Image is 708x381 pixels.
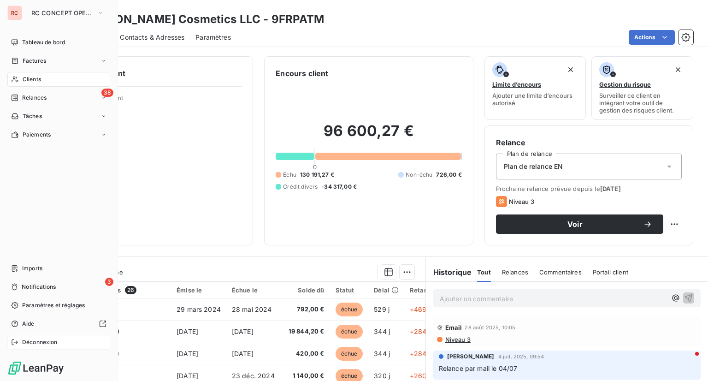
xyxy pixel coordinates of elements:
span: 344 j [374,350,390,357]
span: Tâches [23,112,42,120]
span: 26 [125,286,136,294]
span: [DATE] [177,372,198,380]
h6: Encours client [276,68,328,79]
div: Émise le [177,286,221,294]
h6: Informations client [56,68,242,79]
span: [PERSON_NAME] [447,352,495,361]
iframe: Intercom live chat [677,350,699,372]
span: Niveau 3 [509,198,534,205]
span: Contacts & Adresses [120,33,184,42]
span: 344 j [374,327,390,335]
span: -34 317,00 € [321,183,357,191]
h6: Historique [426,267,472,278]
img: Logo LeanPay [7,361,65,375]
span: [DATE] [232,327,254,335]
span: Paramètres [195,33,231,42]
span: 529 j [374,305,389,313]
h6: Relance [496,137,682,148]
span: Aide [22,320,35,328]
span: 0 [313,163,317,171]
h2: 96 600,27 € [276,122,461,149]
span: Clients [23,75,41,83]
span: [DATE] [232,350,254,357]
span: +284 j [410,327,430,335]
span: Commentaires [539,268,582,276]
span: Ajouter une limite d’encours autorisé [492,92,578,107]
span: Relances [502,268,528,276]
span: Propriétés Client [74,94,242,107]
span: Déconnexion [22,338,58,346]
span: +284 j [410,350,430,357]
a: Aide [7,316,110,331]
span: 28 mai 2024 [232,305,272,313]
span: [DATE] [177,350,198,357]
span: Prochaine relance prévue depuis le [496,185,682,192]
span: échue [336,347,363,361]
span: [DATE] [177,327,198,335]
div: Statut [336,286,363,294]
h3: [PERSON_NAME] Cosmetics LLC - 9FRPATM [81,11,324,28]
span: 726,00 € [436,171,461,179]
button: Limite d’encoursAjouter une limite d’encours autorisé [484,56,586,120]
span: Relance par mail le 04/07 [439,364,518,372]
span: Surveiller ce client en intégrant votre outil de gestion des risques client. [599,92,685,114]
span: 130 191,27 € [300,171,334,179]
span: Niveau 3 [444,336,471,343]
div: RC [7,6,22,20]
span: +260 j [410,372,430,380]
span: 4 juil. 2025, 09:54 [498,354,544,359]
span: 420,00 € [286,349,324,358]
span: Relances [22,94,47,102]
span: Imports [22,264,42,273]
span: Crédit divers [283,183,318,191]
span: Factures [23,57,46,65]
span: 29 mars 2024 [177,305,221,313]
span: 792,00 € [286,305,324,314]
span: 320 j [374,372,390,380]
span: Portail client [593,268,628,276]
span: Gestion du risque [599,81,651,88]
span: 19 844,20 € [286,327,324,336]
span: 28 août 2025, 10:05 [465,325,515,330]
span: Tout [477,268,491,276]
div: Solde dû [286,286,324,294]
span: Tableau de bord [22,38,65,47]
span: Plan de relance EN [504,162,563,171]
span: 23 déc. 2024 [232,372,275,380]
span: Paramètres et réglages [22,301,85,310]
span: Email [445,324,462,331]
span: Voir [507,220,643,228]
span: Limite d’encours [492,81,541,88]
span: 38 [101,89,113,97]
span: 1 140,00 € [286,371,324,381]
span: Paiements [23,131,51,139]
span: Échu [283,171,296,179]
span: Notifications [22,283,56,291]
button: Gestion du risqueSurveiller ce client en intégrant votre outil de gestion des risques client. [591,56,693,120]
span: 3 [105,278,113,286]
div: Délai [374,286,399,294]
span: échue [336,325,363,339]
div: Retard [410,286,439,294]
span: Non-échu [406,171,432,179]
span: RC CONCEPT OPERATIONNEL [31,9,93,17]
span: +469 j [410,305,430,313]
span: [DATE] [600,185,621,192]
div: Échue le [232,286,275,294]
button: Actions [629,30,675,45]
span: échue [336,303,363,316]
button: Voir [496,214,663,234]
